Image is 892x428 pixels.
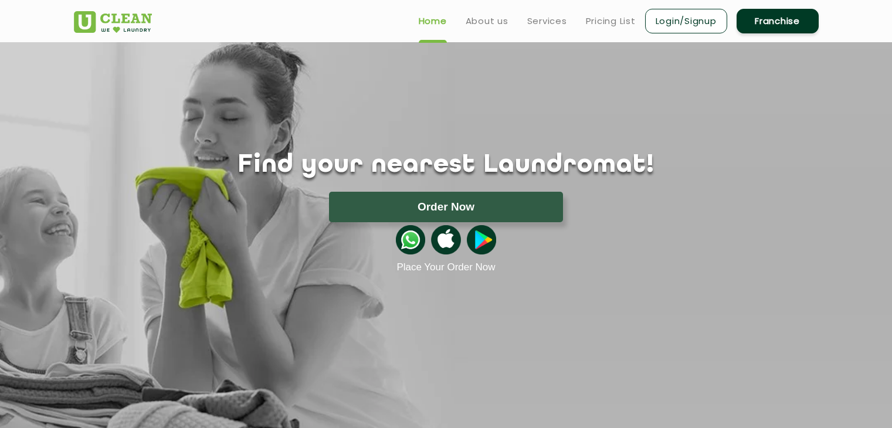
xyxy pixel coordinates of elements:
img: UClean Laundry and Dry Cleaning [74,11,152,33]
img: whatsappicon.png [396,225,425,254]
a: Place Your Order Now [396,261,495,273]
a: Home [419,14,447,28]
a: Pricing List [586,14,636,28]
a: About us [466,14,508,28]
img: playstoreicon.png [467,225,496,254]
button: Order Now [329,192,563,222]
img: apple-icon.png [431,225,460,254]
h1: Find your nearest Laundromat! [65,151,827,180]
a: Franchise [737,9,819,33]
a: Services [527,14,567,28]
a: Login/Signup [645,9,727,33]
